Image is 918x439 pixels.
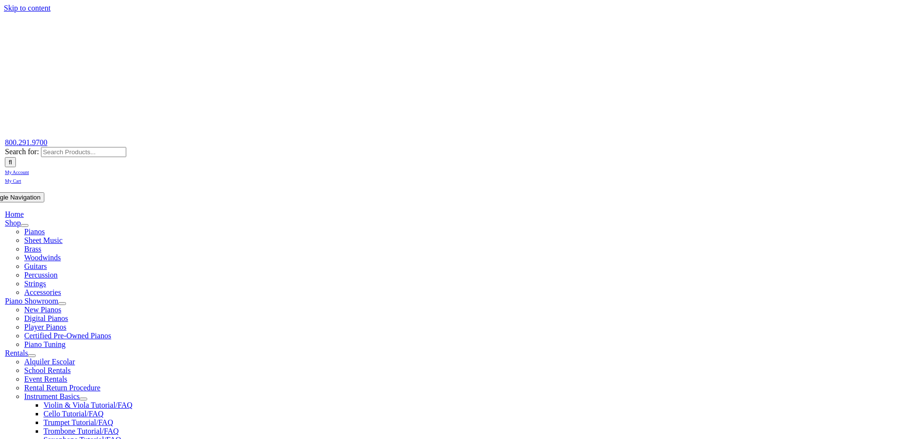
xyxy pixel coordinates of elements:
[24,366,70,374] a: School Rentals
[24,392,80,400] a: Instrument Basics
[58,302,66,305] button: Open submenu of Piano Showroom
[41,147,126,157] input: Search Products...
[24,279,46,288] a: Strings
[5,349,28,357] a: Rentals
[24,236,63,244] a: Sheet Music
[5,157,16,167] input: Search
[4,4,51,12] a: Skip to content
[5,138,47,146] a: 800.291.9700
[5,219,21,227] a: Shop
[80,398,87,400] button: Open submenu of Instrument Basics
[24,262,47,270] a: Guitars
[43,410,104,418] a: Cello Tutorial/FAQ
[5,167,29,175] a: My Account
[43,418,113,426] a: Trumpet Tutorial/FAQ
[5,176,21,184] a: My Cart
[24,340,66,348] a: Piano Tuning
[5,297,58,305] a: Piano Showroom
[24,332,111,340] a: Certified Pre-Owned Pianos
[24,384,100,392] a: Rental Return Procedure
[24,288,61,296] a: Accessories
[24,245,41,253] a: Brass
[28,354,36,357] button: Open submenu of Rentals
[24,375,67,383] a: Event Rentals
[5,210,24,218] a: Home
[24,227,45,236] a: Pianos
[24,323,67,331] a: Player Pianos
[24,271,57,279] a: Percussion
[21,224,28,227] button: Open submenu of Shop
[43,427,119,435] a: Trombone Tutorial/FAQ
[5,178,21,184] span: My Cart
[24,358,75,366] a: Alquiler Escolar
[24,306,61,314] a: New Pianos
[43,401,133,409] a: Violin & Viola Tutorial/FAQ
[5,170,29,175] span: My Account
[5,147,39,156] span: Search for:
[24,314,68,322] a: Digital Pianos
[24,253,61,262] a: Woodwinds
